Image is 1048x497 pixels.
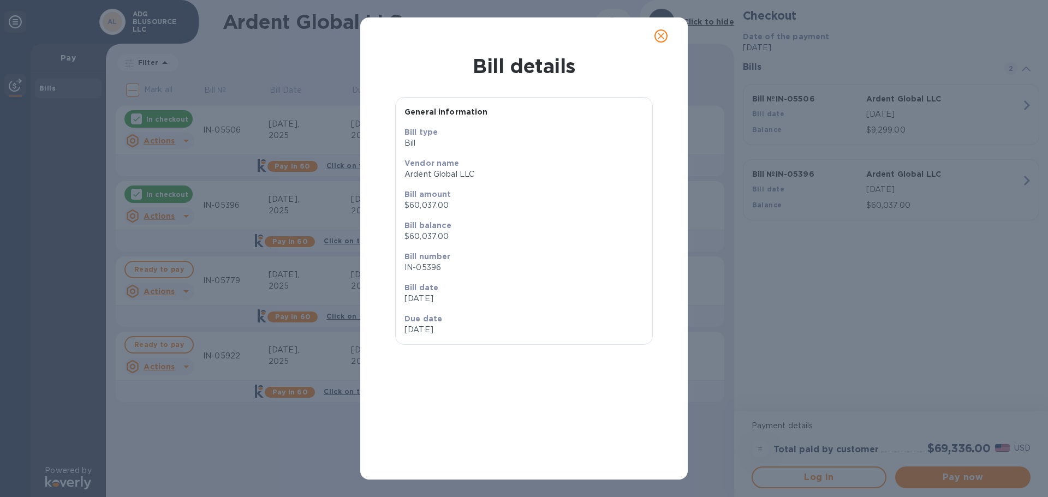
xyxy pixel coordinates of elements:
b: Bill amount [404,190,451,199]
b: Bill date [404,283,438,292]
b: Due date [404,314,442,323]
button: close [648,23,674,49]
b: Bill type [404,128,438,136]
p: [DATE] [404,293,644,304]
p: IN-05396 [404,262,644,273]
h1: Bill details [369,55,679,77]
p: Ardent Global LLC [404,169,644,180]
b: General information [404,107,488,116]
p: $60,037.00 [404,231,644,242]
b: Vendor name [404,159,460,167]
p: Bill [404,137,644,149]
b: Bill balance [404,221,451,230]
p: [DATE] [404,324,520,336]
b: Bill number [404,252,451,261]
p: $60,037.00 [404,200,644,211]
